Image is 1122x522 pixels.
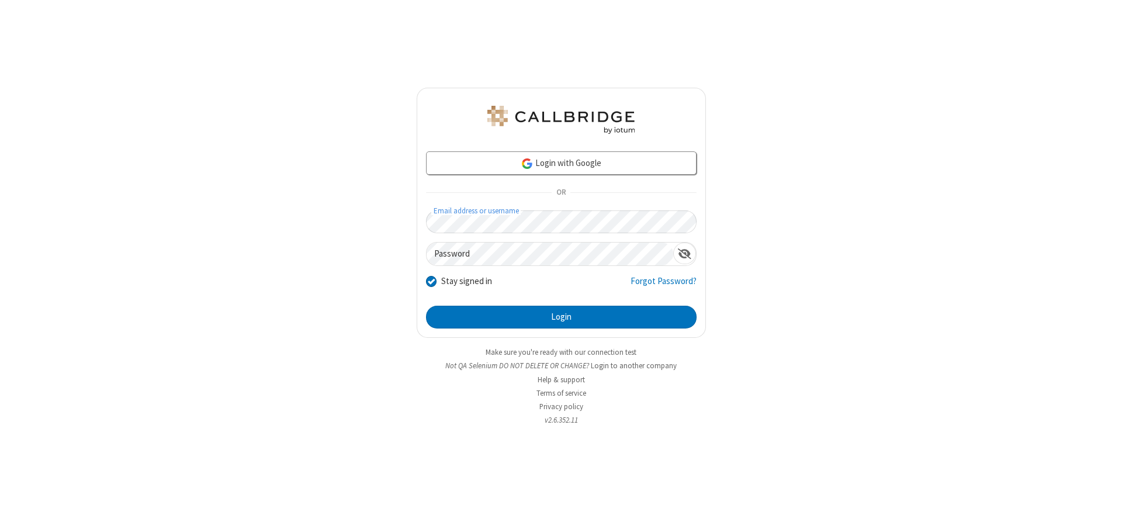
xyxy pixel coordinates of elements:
[631,275,697,297] a: Forgot Password?
[417,414,706,426] li: v2.6.352.11
[591,360,677,371] button: Login to another company
[536,388,586,398] a: Terms of service
[538,375,585,385] a: Help & support
[539,402,583,412] a: Privacy policy
[485,106,637,134] img: QA Selenium DO NOT DELETE OR CHANGE
[427,243,673,265] input: Password
[426,151,697,175] a: Login with Google
[673,243,696,264] div: Show password
[552,185,570,201] span: OR
[417,360,706,371] li: Not QA Selenium DO NOT DELETE OR CHANGE?
[1093,492,1113,514] iframe: Chat
[441,275,492,288] label: Stay signed in
[426,210,697,233] input: Email address or username
[486,347,636,357] a: Make sure you're ready with our connection test
[521,157,534,170] img: google-icon.png
[426,306,697,329] button: Login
